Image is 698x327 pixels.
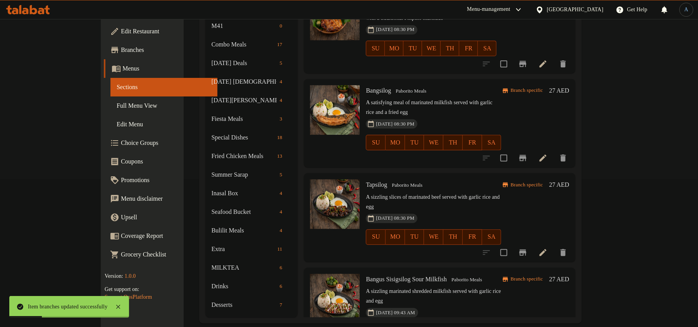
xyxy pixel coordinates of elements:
span: Branch specific [507,181,546,189]
span: MO [389,137,402,148]
div: Combo Meals [212,40,274,49]
span: 1.0.0 [125,273,136,279]
button: MO [385,41,403,56]
h6: 27 AED [549,274,569,285]
span: Tapsilog [366,181,387,188]
span: Upsell [121,213,211,222]
span: [DATE] 08:30 PM [373,26,417,33]
span: 4 [277,227,286,234]
div: items [277,170,286,179]
h6: 27 AED [549,179,569,190]
span: Coupons [121,157,211,166]
div: Ramadan Suhoor Deals [212,96,277,105]
a: Promotions [104,171,217,189]
div: Item branches updated successfully [28,303,107,311]
span: Bangsilog [366,87,391,94]
span: Paborito Meals [448,275,485,284]
span: 18 [274,134,285,141]
span: Bangus Sisigsilog Sour Milkfish [366,276,446,282]
span: Edit Menu [117,120,211,129]
span: Paborito Meals [393,87,429,96]
button: SU [366,41,385,56]
span: Special Dishes [212,133,274,142]
div: MILKTEA6 [205,258,298,277]
span: SA [485,231,498,243]
div: items [274,151,285,161]
span: TU [408,231,421,243]
span: SU [369,231,383,243]
span: 0 [277,22,286,30]
div: Inasal Box [212,189,277,198]
button: delete [554,55,572,73]
button: Branch-specific-item [514,243,532,262]
div: items [277,207,286,217]
span: [DATE] 08:30 PM [373,120,417,128]
div: [DATE] Deals5 [205,54,298,72]
span: Desserts [212,300,277,310]
a: Choice Groups [104,134,217,152]
img: Bangsilog [310,85,360,135]
div: items [277,263,286,272]
p: A satisfying meal of marinated milkfish served with garlic rice and a fried egg [366,98,501,117]
span: 4 [277,190,286,197]
div: items [277,114,286,124]
img: Tapsilog [310,179,360,229]
span: MO [389,231,402,243]
span: SA [481,43,493,54]
span: Branches [121,45,211,55]
button: FR [463,135,482,150]
span: Bulilit Meals [212,226,277,235]
div: items [274,244,286,254]
div: items [277,96,286,105]
span: Choice Groups [121,138,211,148]
div: Bulilit Meals4 [205,221,298,240]
button: SA [482,229,502,245]
span: Coverage Report [121,231,211,241]
span: Paborito Meals [389,181,426,190]
a: Grocery Checklist [104,245,217,264]
div: Summer Sarap5 [205,165,298,184]
a: Menu disclaimer [104,189,217,208]
button: MO [386,135,405,150]
span: Menus [122,64,211,73]
div: items [277,226,286,235]
button: Branch-specific-item [514,149,532,167]
button: TH [441,41,459,56]
span: [DATE] 09:43 AM [373,309,418,317]
button: FR [463,229,482,245]
span: Fried Chicken Meals [212,151,274,161]
span: 7 [277,301,286,309]
div: MILKTEA [212,263,277,272]
span: Seafood Bucket [212,207,277,217]
span: Summer Sarap [212,170,277,179]
button: TH [443,229,463,245]
span: 6 [277,264,286,272]
button: SU [366,229,386,245]
div: Drinks6 [205,277,298,296]
span: Get support on: [105,286,139,292]
a: Edit menu item [538,248,548,257]
span: [DATE][PERSON_NAME] Deals [212,96,277,105]
span: Fiesta Meals [212,114,277,124]
p: A sizzling marinated shredded milkfish served with garlic rice and egg [366,287,501,306]
div: [DATE] [DEMOGRAPHIC_DATA] Deals4 [205,72,298,91]
div: items [277,21,286,31]
span: SU [369,137,383,148]
span: Extra [212,244,274,254]
span: Full Menu View [117,101,211,110]
span: Version: [105,273,123,279]
div: Paborito Meals [448,275,485,284]
div: Combo Meals17 [205,35,298,54]
span: Sections [117,83,211,92]
span: TU [408,137,421,148]
span: 4 [277,97,286,104]
span: Promotions [121,176,211,185]
span: 11 [274,246,286,253]
div: Fiesta Meals3 [205,110,298,128]
span: Edit Restaurant [121,27,211,36]
a: Coupons [104,152,217,171]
